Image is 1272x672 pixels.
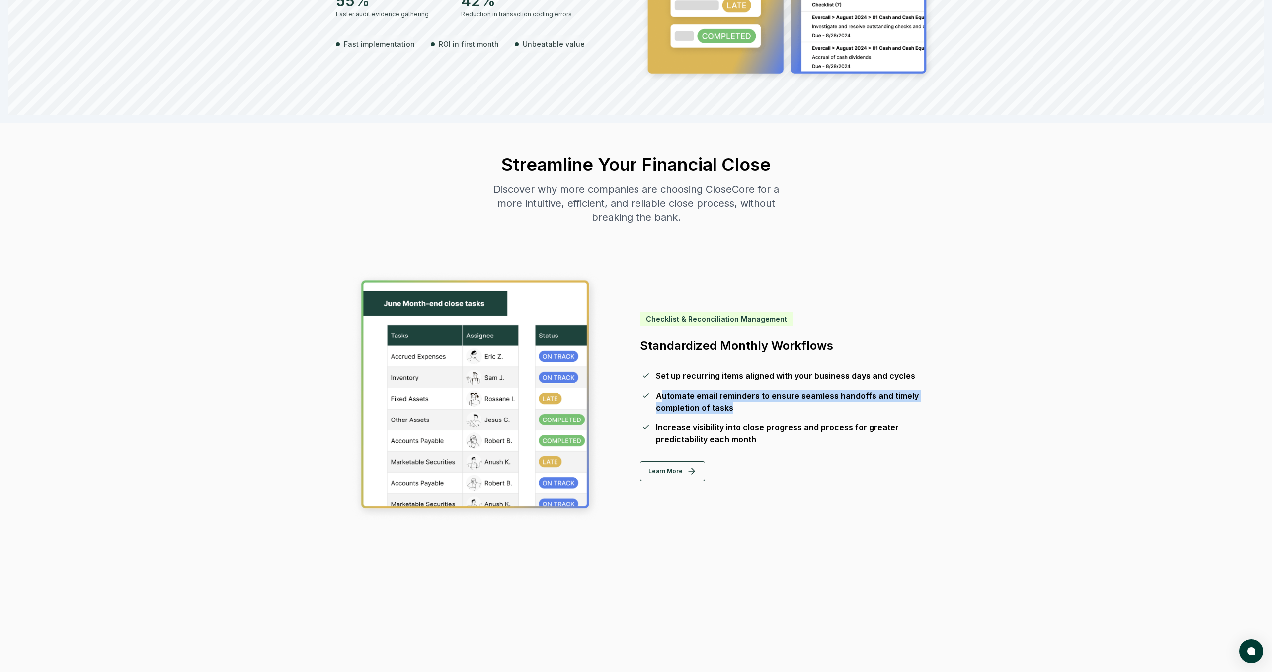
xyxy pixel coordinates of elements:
div: Increase visibility into close progress and process for greater predictability each month [656,421,920,445]
div: Reduction in transaction coding errors [461,10,574,19]
button: Learn More [640,461,705,481]
div: Discover why more companies are choosing CloseCore for a more intuitive, efficient, and reliable ... [484,182,788,224]
div: Set up recurring items aligned with your business days and cycles [656,370,915,382]
div: Faster audit evidence gathering [336,10,449,19]
span: ROI in first month [439,39,499,49]
div: Automate email reminders to ensure seamless handoffs and timely completion of tasks [656,390,920,414]
div: Checklist & Reconciliation Management [640,312,793,326]
h3: Standardized Monthly Workflows [640,338,920,354]
span: Fast implementation [344,39,415,49]
img: Workflows [352,272,600,521]
h2: Streamline Your Financial Close [484,155,788,174]
button: atlas-launcher [1239,639,1263,663]
span: Unbeatable value [523,39,585,49]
